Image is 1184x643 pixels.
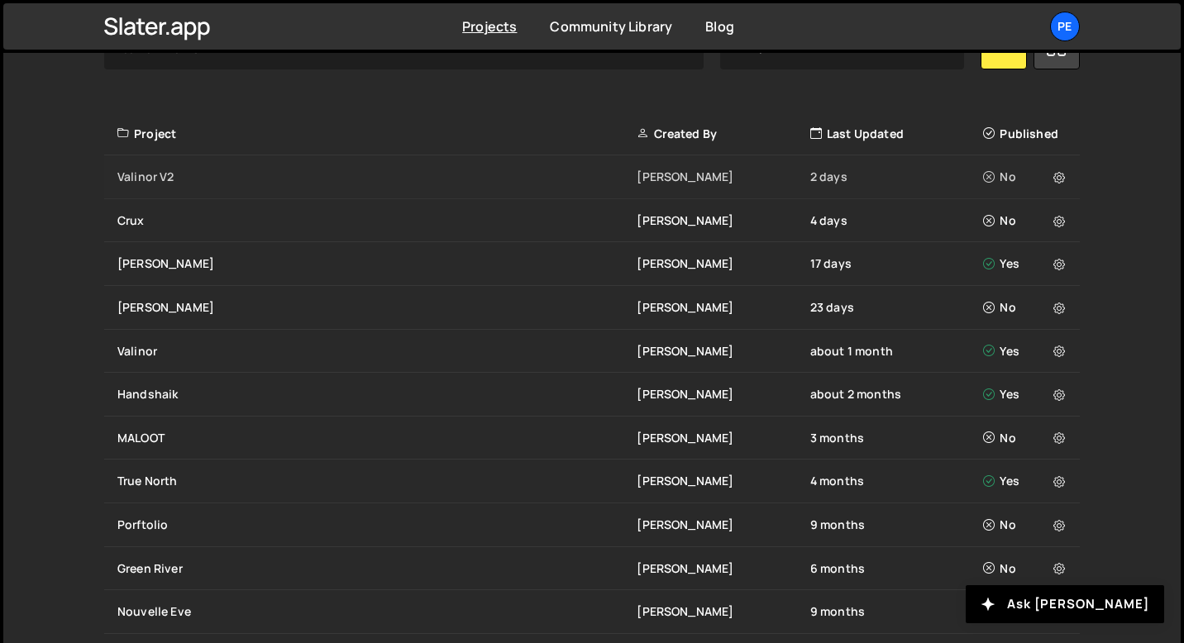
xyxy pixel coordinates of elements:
[117,386,637,402] div: Handshaik
[810,212,983,229] div: 4 days
[983,255,1070,272] div: Yes
[983,473,1070,489] div: Yes
[117,343,637,360] div: Valinor
[637,299,809,316] div: [PERSON_NAME]
[983,169,1070,185] div: No
[117,169,637,185] div: Valinor V2
[637,603,809,620] div: [PERSON_NAME]
[637,473,809,489] div: [PERSON_NAME]
[104,242,1080,286] a: [PERSON_NAME] [PERSON_NAME] 17 days Yes
[637,343,809,360] div: [PERSON_NAME]
[810,430,983,446] div: 3 months
[104,155,1080,199] a: Valinor V2 [PERSON_NAME] 2 days No
[117,473,637,489] div: True North
[637,560,809,577] div: [PERSON_NAME]
[637,386,809,402] div: [PERSON_NAME]
[983,430,1070,446] div: No
[104,547,1080,591] a: Green River [PERSON_NAME] 6 months No
[117,560,637,577] div: Green River
[104,503,1080,547] a: Porftolio [PERSON_NAME] 9 months No
[810,560,983,577] div: 6 months
[810,603,983,620] div: 9 months
[104,373,1080,417] a: Handshaik [PERSON_NAME] about 2 months Yes
[104,590,1080,634] a: Nouvelle Eve [PERSON_NAME] 9 months Yes
[983,343,1070,360] div: Yes
[810,299,983,316] div: 23 days
[983,299,1070,316] div: No
[983,212,1070,229] div: No
[117,517,637,533] div: Porftolio
[966,585,1164,623] button: Ask [PERSON_NAME]
[462,17,517,36] a: Projects
[810,473,983,489] div: 4 months
[637,126,809,142] div: Created By
[637,212,809,229] div: [PERSON_NAME]
[810,517,983,533] div: 9 months
[117,430,637,446] div: MALOOT
[104,330,1080,374] a: Valinor [PERSON_NAME] about 1 month Yes
[117,126,637,142] div: Project
[637,255,809,272] div: [PERSON_NAME]
[104,199,1080,243] a: Crux [PERSON_NAME] 4 days No
[810,386,983,402] div: about 2 months
[983,126,1070,142] div: Published
[810,126,983,142] div: Last Updated
[104,417,1080,460] a: MALOOT [PERSON_NAME] 3 months No
[117,212,637,229] div: Crux
[810,169,983,185] div: 2 days
[117,299,637,316] div: [PERSON_NAME]
[983,560,1070,577] div: No
[637,169,809,185] div: [PERSON_NAME]
[637,517,809,533] div: [PERSON_NAME]
[1050,12,1080,41] a: Pe
[810,255,983,272] div: 17 days
[983,517,1070,533] div: No
[104,460,1080,503] a: True North [PERSON_NAME] 4 months Yes
[104,286,1080,330] a: [PERSON_NAME] [PERSON_NAME] 23 days No
[637,430,809,446] div: [PERSON_NAME]
[810,343,983,360] div: about 1 month
[117,255,637,272] div: [PERSON_NAME]
[550,17,672,36] a: Community Library
[705,17,734,36] a: Blog
[983,386,1070,402] div: Yes
[117,603,637,620] div: Nouvelle Eve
